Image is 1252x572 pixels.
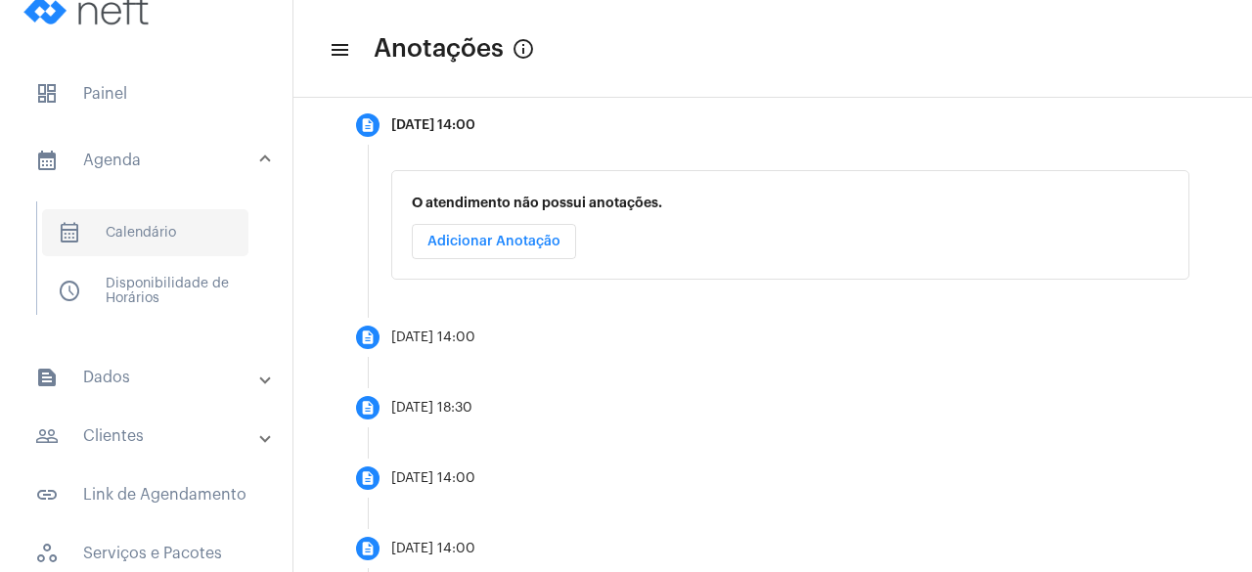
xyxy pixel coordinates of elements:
[12,413,292,460] mat-expansion-panel-header: sidenav iconClientes
[374,33,504,65] span: Anotações
[391,542,475,556] div: [DATE] 14:00
[35,483,59,506] mat-icon: sidenav icon
[360,541,376,556] mat-icon: description
[12,354,292,401] mat-expansion-panel-header: sidenav iconDados
[35,542,59,565] span: sidenav icon
[412,224,576,259] button: Adicionar Anotação
[360,330,376,345] mat-icon: description
[360,470,376,486] mat-icon: description
[42,268,248,315] span: Disponibilidade de Horários
[20,471,273,518] span: Link de Agendamento
[360,400,376,416] mat-icon: description
[391,471,475,486] div: [DATE] 14:00
[412,196,1169,210] p: O atendimento não possui anotações.
[20,70,273,117] span: Painel
[35,424,261,448] mat-panel-title: Clientes
[391,330,475,345] div: [DATE] 14:00
[427,235,560,248] span: Adicionar Anotação
[58,280,81,303] span: sidenav icon
[12,192,292,342] div: sidenav iconAgenda
[512,37,535,61] mat-icon: info_outlined
[329,38,348,62] mat-icon: sidenav icon
[12,129,292,192] mat-expansion-panel-header: sidenav iconAgenda
[391,118,475,133] div: [DATE] 14:00
[35,149,59,172] mat-icon: sidenav icon
[35,366,59,389] mat-icon: sidenav icon
[35,424,59,448] mat-icon: sidenav icon
[391,401,472,416] div: [DATE] 18:30
[35,366,261,389] mat-panel-title: Dados
[42,209,248,256] span: Calendário
[35,82,59,106] span: sidenav icon
[360,117,376,133] mat-icon: description
[35,149,261,172] mat-panel-title: Agenda
[58,221,81,244] span: sidenav icon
